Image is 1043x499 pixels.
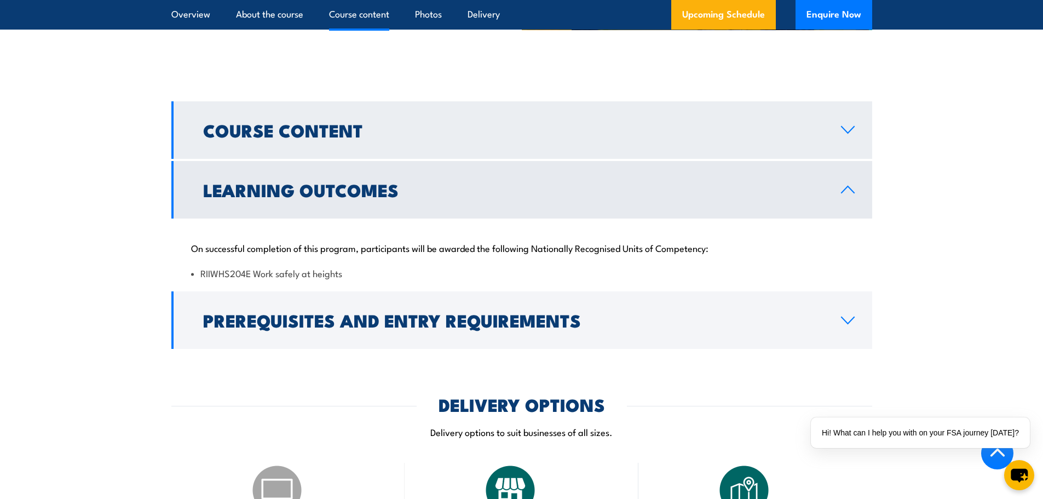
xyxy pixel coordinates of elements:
[203,312,823,328] h2: Prerequisites and Entry Requirements
[191,267,852,279] li: RIIWHS204E Work safely at heights
[439,397,605,412] h2: DELIVERY OPTIONS
[191,242,852,253] p: On successful completion of this program, participants will be awarded the following Nationally R...
[203,182,823,197] h2: Learning Outcomes
[203,122,823,137] h2: Course Content
[171,426,872,438] p: Delivery options to suit businesses of all sizes.
[1004,460,1034,490] button: chat-button
[171,291,872,349] a: Prerequisites and Entry Requirements
[811,417,1030,448] div: Hi! What can I help you with on your FSA journey [DATE]?
[171,101,872,159] a: Course Content
[171,161,872,219] a: Learning Outcomes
